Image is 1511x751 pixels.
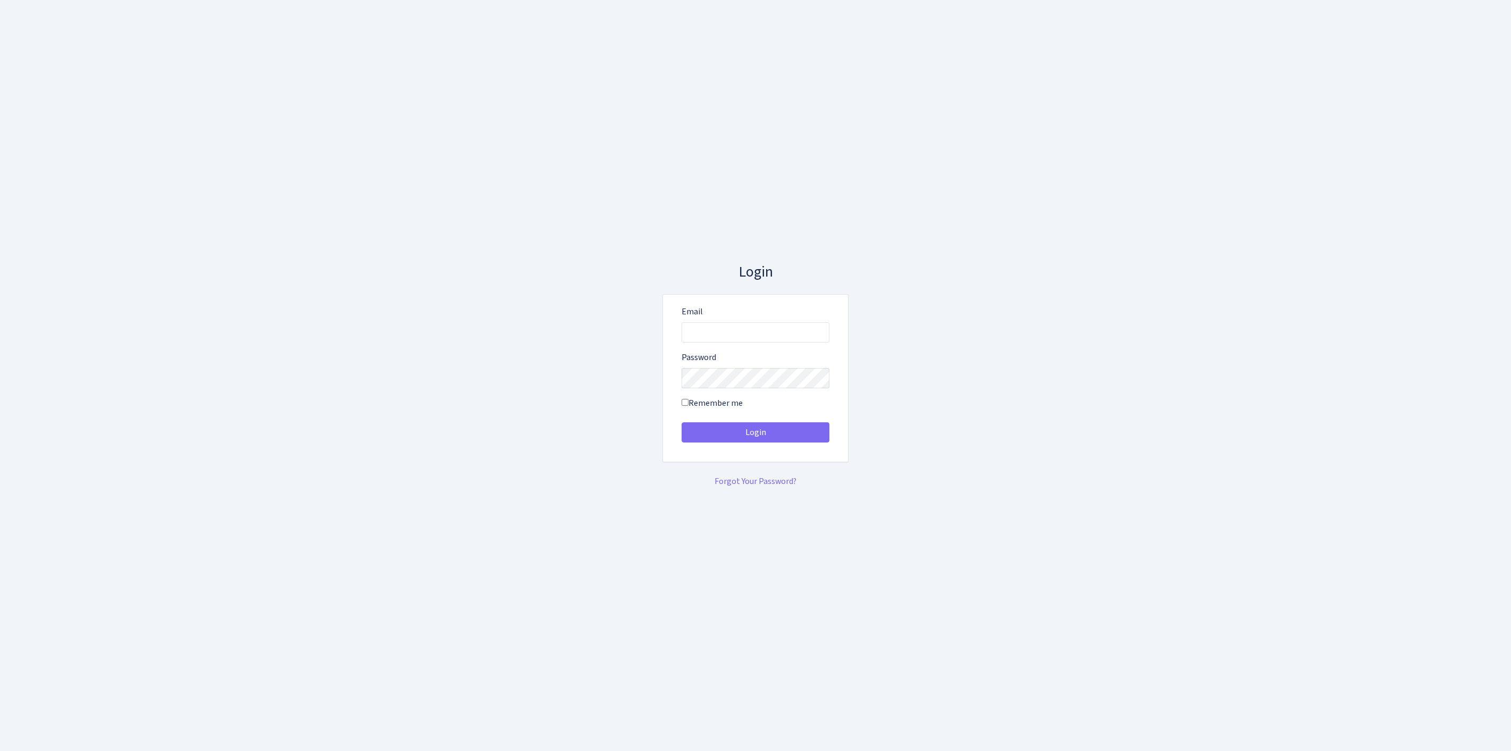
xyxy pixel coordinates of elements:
[682,397,743,410] label: Remember me
[715,475,796,487] a: Forgot Your Password?
[682,399,689,406] input: Remember me
[682,305,703,318] label: Email
[682,351,716,364] label: Password
[662,263,849,281] h3: Login
[682,422,829,443] button: Login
